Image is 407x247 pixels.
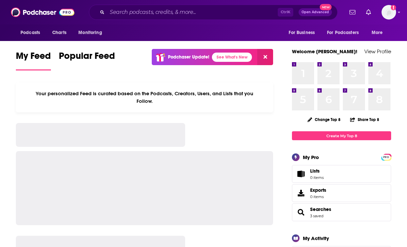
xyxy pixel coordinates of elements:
span: More [372,28,383,37]
a: Popular Feed [59,50,115,70]
button: open menu [16,26,49,39]
a: Lists [292,165,391,183]
a: My Feed [16,50,51,70]
span: Lists [310,168,324,174]
span: Exports [310,187,326,193]
img: User Profile [382,5,396,20]
button: Open AdvancedNew [299,8,332,16]
span: Lists [294,169,307,179]
span: Popular Feed [59,50,115,65]
span: For Podcasters [327,28,359,37]
button: open menu [367,26,391,39]
span: Exports [294,188,307,198]
span: For Business [289,28,315,37]
a: Welcome [PERSON_NAME]! [292,48,357,55]
span: New [320,4,332,10]
span: Logged in as nicole.koremenos [382,5,396,20]
button: Show profile menu [382,5,396,20]
span: Ctrl K [278,8,293,17]
a: Exports [292,184,391,202]
button: Change Top 8 [304,115,345,124]
span: Open Advanced [302,11,329,14]
a: Searches [310,206,331,212]
button: open menu [74,26,110,39]
a: PRO [382,154,390,159]
svg: Add a profile image [391,5,396,10]
a: View Profile [364,48,391,55]
button: open menu [323,26,368,39]
a: Charts [48,26,70,39]
span: Lists [310,168,320,174]
span: 0 items [310,194,326,199]
div: My Pro [303,154,319,160]
input: Search podcasts, credits, & more... [107,7,278,18]
span: 0 items [310,175,324,180]
a: Searches [294,208,307,217]
div: Your personalized Feed is curated based on the Podcasts, Creators, Users, and Lists that you Follow. [16,82,273,112]
span: Podcasts [20,28,40,37]
a: Create My Top 8 [292,131,391,140]
span: Charts [52,28,66,37]
a: Show notifications dropdown [347,7,358,18]
span: Searches [292,203,391,221]
a: Show notifications dropdown [363,7,374,18]
p: Podchaser Update! [168,54,209,60]
button: open menu [284,26,323,39]
span: PRO [382,155,390,160]
a: See What's New [212,53,252,62]
a: 3 saved [310,214,323,218]
div: My Activity [303,235,329,241]
button: Share Top 8 [350,113,380,126]
img: Podchaser - Follow, Share and Rate Podcasts [11,6,74,19]
span: My Feed [16,50,51,65]
span: Monitoring [78,28,102,37]
div: Search podcasts, credits, & more... [89,5,338,20]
